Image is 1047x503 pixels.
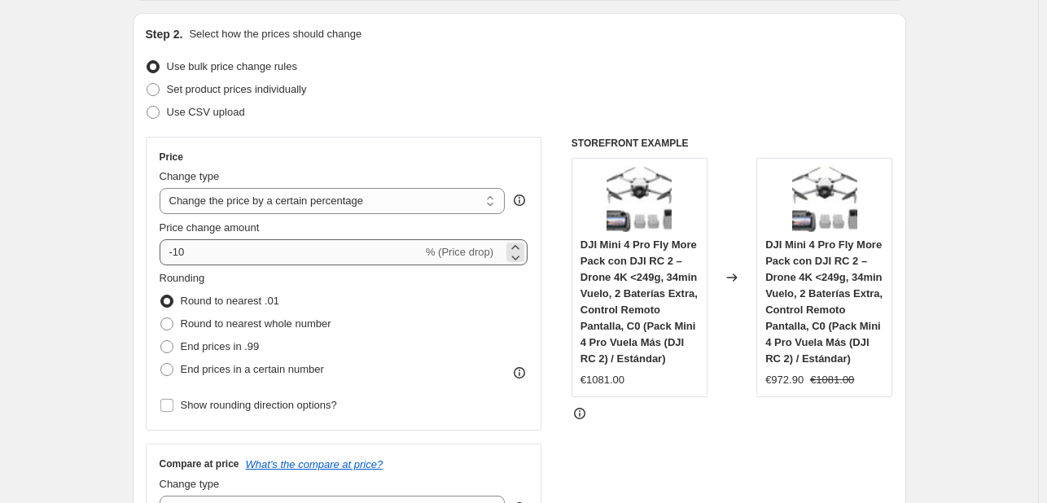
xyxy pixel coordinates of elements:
span: Change type [160,478,220,490]
span: DJI Mini 4 Pro Fly More Pack con DJI RC 2 – Drone 4K <249g, 34min Vuelo, 2 Baterías Extra, Contro... [765,238,883,365]
p: Select how the prices should change [189,26,361,42]
strike: €1081.00 [810,372,854,388]
span: Use CSV upload [167,106,245,118]
div: €972.90 [765,372,804,388]
button: What's the compare at price? [246,458,383,470]
h3: Compare at price [160,457,239,470]
span: DJI Mini 4 Pro Fly More Pack con DJI RC 2 – Drone 4K <249g, 34min Vuelo, 2 Baterías Extra, Contro... [580,238,698,365]
span: Round to nearest whole number [181,317,331,330]
div: €1081.00 [580,372,624,388]
span: Set product prices individually [167,83,307,95]
div: help [511,192,528,208]
span: End prices in .99 [181,340,260,352]
input: -15 [160,239,423,265]
span: Change type [160,170,220,182]
span: Rounding [160,272,205,284]
span: Price change amount [160,221,260,234]
h6: STOREFRONT EXAMPLE [572,137,893,150]
span: % (Price drop) [426,246,493,258]
span: Show rounding direction options? [181,399,337,411]
h3: Price [160,151,183,164]
span: Round to nearest .01 [181,295,279,307]
span: End prices in a certain number [181,363,324,375]
img: 612omgV3SXL._AC_SL1500_80x.jpg [607,167,672,232]
h2: Step 2. [146,26,183,42]
span: Use bulk price change rules [167,60,297,72]
img: 612omgV3SXL._AC_SL1500_80x.jpg [792,167,857,232]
